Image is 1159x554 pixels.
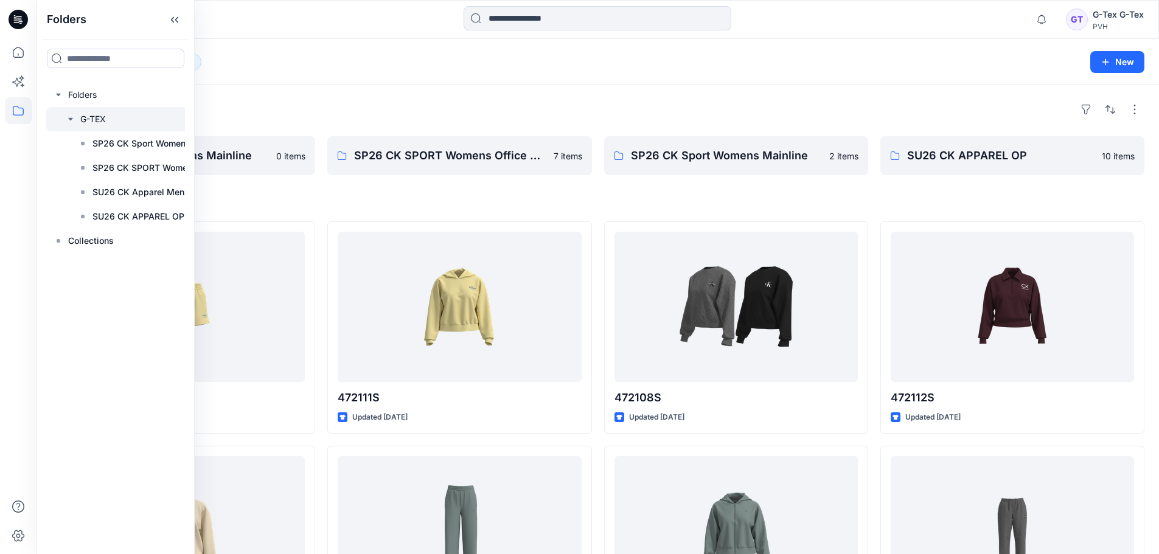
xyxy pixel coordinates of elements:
[614,389,858,406] p: 472108S
[604,136,868,175] a: SP26 CK Sport Womens Mainline2 items
[905,411,961,424] p: Updated [DATE]
[92,185,221,199] p: SU26 CK Apparel Mens Mainline
[891,389,1134,406] p: 472112S
[880,136,1144,175] a: SU26 CK APPAREL OP10 items
[92,209,184,224] p: SU26 CK APPAREL OP
[629,411,684,424] p: Updated [DATE]
[891,232,1134,382] a: 472112S
[907,147,1095,164] p: SU26 CK APPAREL OP
[92,136,221,151] p: SP26 CK Sport Womens Mainline
[338,232,581,382] a: 472111S
[352,411,408,424] p: Updated [DATE]
[92,161,221,175] p: SP26 CK SPORT Womens Office Price
[1090,51,1144,73] button: New
[829,150,858,162] p: 2 items
[1102,150,1135,162] p: 10 items
[1066,9,1088,30] div: GT
[554,150,582,162] p: 7 items
[1093,22,1144,31] div: PVH
[354,147,546,164] p: SP26 CK SPORT Womens Office Price
[68,234,114,248] p: Collections
[51,195,1144,209] h4: Styles
[1093,7,1144,22] div: G-Tex G-Tex
[276,150,305,162] p: 0 items
[614,232,858,382] a: 472108S
[338,389,581,406] p: 472111S
[327,136,591,175] a: SP26 CK SPORT Womens Office Price7 items
[631,147,822,164] p: SP26 CK Sport Womens Mainline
